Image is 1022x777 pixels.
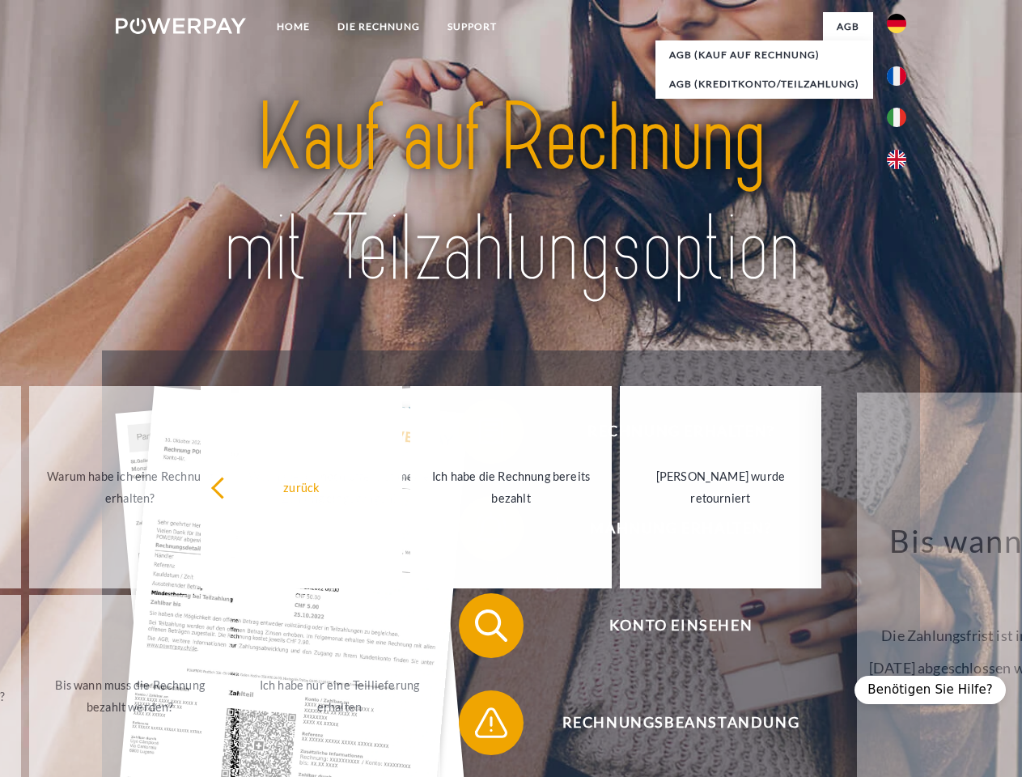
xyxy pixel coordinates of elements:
[887,108,906,127] img: it
[39,674,221,718] div: Bis wann muss die Rechnung bezahlt werden?
[324,12,434,41] a: DIE RECHNUNG
[630,465,812,509] div: [PERSON_NAME] wurde retourniert
[471,605,511,646] img: qb_search.svg
[854,676,1006,704] div: Benötigen Sie Hilfe?
[263,12,324,41] a: Home
[655,40,873,70] a: AGB (Kauf auf Rechnung)
[482,593,879,658] span: Konto einsehen
[459,690,880,755] button: Rechnungsbeanstandung
[116,18,246,34] img: logo-powerpay-white.svg
[655,70,873,99] a: AGB (Kreditkonto/Teilzahlung)
[823,12,873,41] a: agb
[471,703,511,743] img: qb_warning.svg
[420,465,602,509] div: Ich habe die Rechnung bereits bezahlt
[39,465,221,509] div: Warum habe ich eine Rechnung erhalten?
[887,150,906,169] img: en
[887,14,906,33] img: de
[887,66,906,86] img: fr
[210,476,392,498] div: zurück
[459,593,880,658] button: Konto einsehen
[155,78,867,310] img: title-powerpay_de.svg
[248,674,430,718] div: Ich habe nur eine Teillieferung erhalten
[482,690,879,755] span: Rechnungsbeanstandung
[434,12,511,41] a: SUPPORT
